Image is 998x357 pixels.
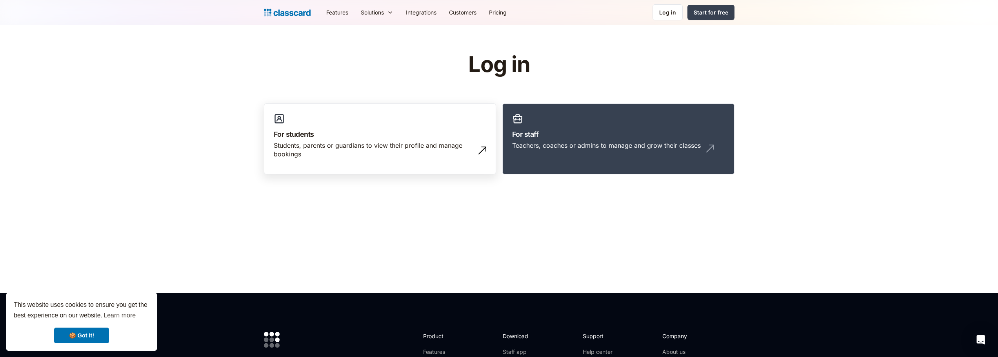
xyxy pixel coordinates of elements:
a: Help center [583,348,614,356]
a: Integrations [400,4,443,21]
a: Features [320,4,354,21]
div: Solutions [361,8,384,16]
div: Start for free [694,8,728,16]
span: This website uses cookies to ensure you get the best experience on our website. [14,300,149,321]
h2: Product [423,332,465,340]
a: About us [662,348,714,356]
a: For staffTeachers, coaches or admins to manage and grow their classes [502,103,734,175]
div: cookieconsent [6,293,157,351]
div: Teachers, coaches or admins to manage and grow their classes [512,141,701,150]
div: Open Intercom Messenger [971,330,990,349]
a: Start for free [687,5,734,20]
div: Solutions [354,4,400,21]
h2: Download [503,332,535,340]
a: learn more about cookies [102,310,137,321]
a: For studentsStudents, parents or guardians to view their profile and manage bookings [264,103,496,175]
div: Log in [659,8,676,16]
h3: For students [274,129,486,140]
div: Students, parents or guardians to view their profile and manage bookings [274,141,471,159]
a: Staff app [503,348,535,356]
a: Log in [653,4,683,20]
h1: Log in [374,53,624,77]
h3: For staff [512,129,725,140]
a: home [264,7,311,18]
a: Features [423,348,465,356]
h2: Support [583,332,614,340]
h2: Company [662,332,714,340]
a: dismiss cookie message [54,328,109,343]
a: Customers [443,4,483,21]
a: Pricing [483,4,513,21]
